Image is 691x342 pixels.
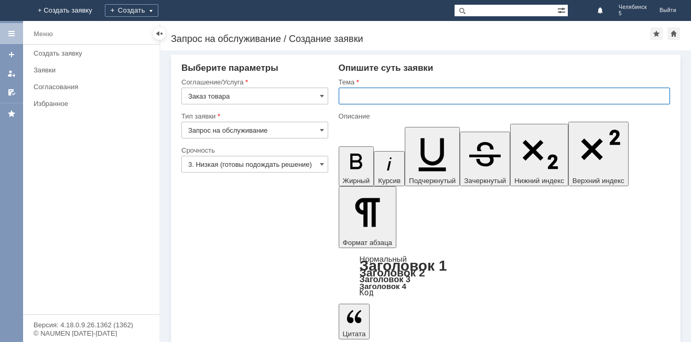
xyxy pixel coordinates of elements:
span: Формат абзаца [343,239,392,247]
div: Создать [105,4,158,17]
div: Заявки [34,66,153,74]
a: Создать заявку [3,46,20,63]
div: Соглашение/Услуга [181,79,326,85]
button: Жирный [339,146,374,186]
a: Согласования [29,79,157,95]
span: Верхний индекс [573,177,624,185]
div: Сделать домашней страницей [667,27,680,40]
a: Заявки [29,62,157,78]
div: Избранное [34,100,142,108]
button: Курсив [374,151,405,186]
div: Скрыть меню [153,27,166,40]
a: Мои заявки [3,65,20,82]
div: Запрос на обслуживание / Создание заявки [171,34,650,44]
a: Мои согласования [3,84,20,101]
span: Опишите суть заявки [339,63,434,73]
a: Заголовок 1 [360,258,447,274]
span: Цитата [343,330,366,338]
button: Зачеркнутый [460,132,510,186]
a: Создать заявку [29,45,157,61]
a: Заголовок 3 [360,274,411,284]
div: Создать заявку [34,49,153,57]
a: Код [360,288,374,297]
span: Нижний индекс [514,177,564,185]
div: Добавить в избранное [650,27,663,40]
button: Подчеркнутый [405,127,460,186]
div: Формат абзаца [339,255,670,296]
a: Нормальный [360,254,407,263]
div: Меню [34,28,53,40]
span: 5 [619,10,647,17]
span: Курсив [378,177,401,185]
a: Заголовок 4 [360,282,406,291]
div: Срочность [181,147,326,154]
button: Формат абзаца [339,186,396,248]
a: Заголовок 2 [360,266,425,279]
span: Подчеркнутый [409,177,456,185]
button: Цитата [339,304,370,339]
span: Жирный [343,177,370,185]
div: Версия: 4.18.0.9.26.1362 (1362) [34,322,149,328]
span: Расширенный поиск [557,5,568,15]
div: Тема [339,79,668,85]
span: Челябинск [619,4,647,10]
button: Нижний индекс [510,124,568,186]
div: Тип заявки [181,113,326,120]
div: Согласования [34,83,153,91]
div: © NAUMEN [DATE]-[DATE] [34,330,149,337]
span: Зачеркнутый [464,177,506,185]
button: Верхний индекс [568,122,629,186]
span: Выберите параметры [181,63,278,73]
div: Описание [339,113,668,120]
